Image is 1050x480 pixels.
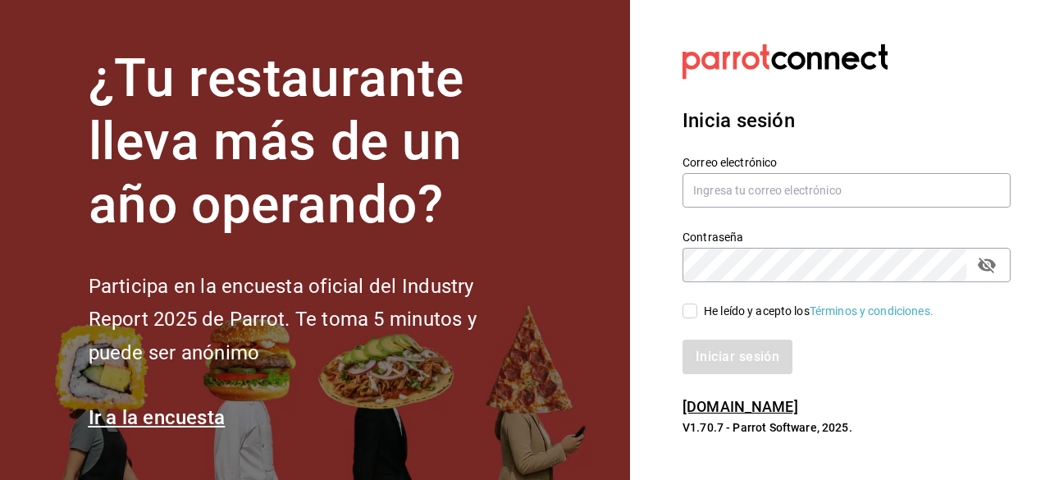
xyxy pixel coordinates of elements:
p: V1.70.7 - Parrot Software, 2025. [682,419,1011,436]
label: Correo electrónico [682,157,1011,168]
h1: ¿Tu restaurante lleva más de un año operando? [89,48,532,236]
label: Contraseña [682,231,1011,243]
h3: Inicia sesión [682,106,1011,135]
a: Ir a la encuesta [89,406,226,429]
input: Ingresa tu correo electrónico [682,173,1011,208]
div: He leído y acepto los [704,303,934,320]
a: Términos y condiciones. [810,304,934,318]
button: passwordField [973,251,1001,279]
a: [DOMAIN_NAME] [682,398,798,415]
h2: Participa en la encuesta oficial del Industry Report 2025 de Parrot. Te toma 5 minutos y puede se... [89,270,532,370]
